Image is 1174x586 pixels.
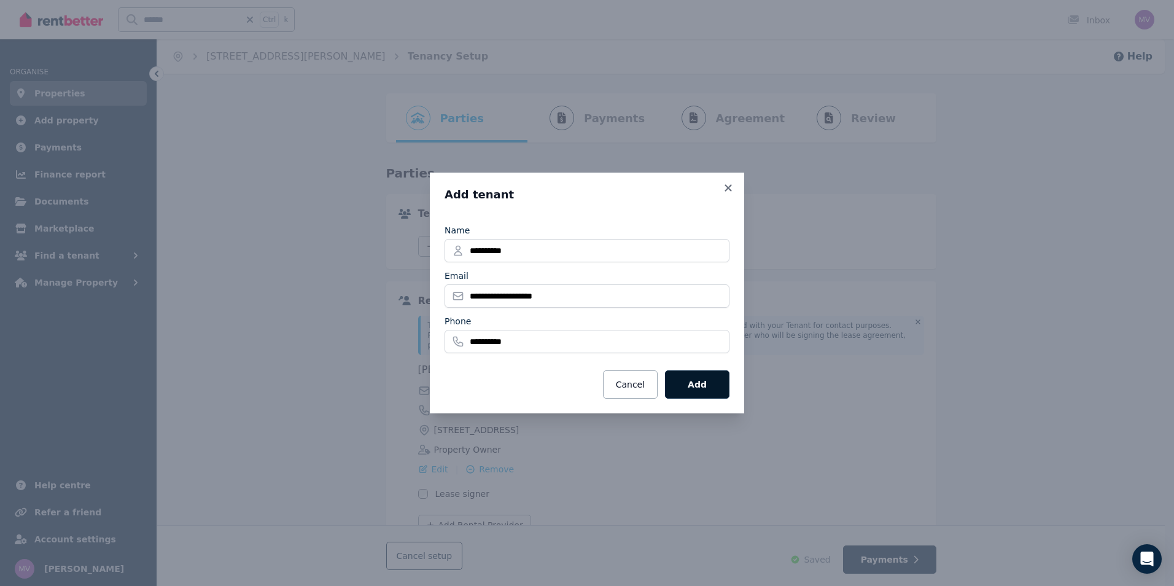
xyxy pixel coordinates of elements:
[445,187,729,202] h3: Add tenant
[665,370,729,399] button: Add
[445,270,468,282] label: Email
[1132,544,1162,574] div: Open Intercom Messenger
[445,224,470,236] label: Name
[445,315,471,327] label: Phone
[603,370,658,399] button: Cancel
